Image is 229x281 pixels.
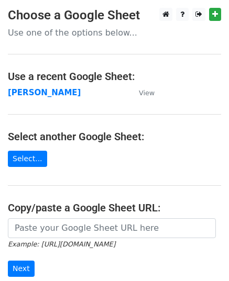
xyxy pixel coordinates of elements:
[8,151,47,167] a: Select...
[128,88,155,97] a: View
[8,130,221,143] h4: Select another Google Sheet:
[8,201,221,214] h4: Copy/paste a Google Sheet URL:
[8,27,221,38] p: Use one of the options below...
[8,8,221,23] h3: Choose a Google Sheet
[139,89,155,97] small: View
[8,261,35,277] input: Next
[8,218,216,238] input: Paste your Google Sheet URL here
[8,240,115,248] small: Example: [URL][DOMAIN_NAME]
[8,70,221,83] h4: Use a recent Google Sheet:
[8,88,81,97] a: [PERSON_NAME]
